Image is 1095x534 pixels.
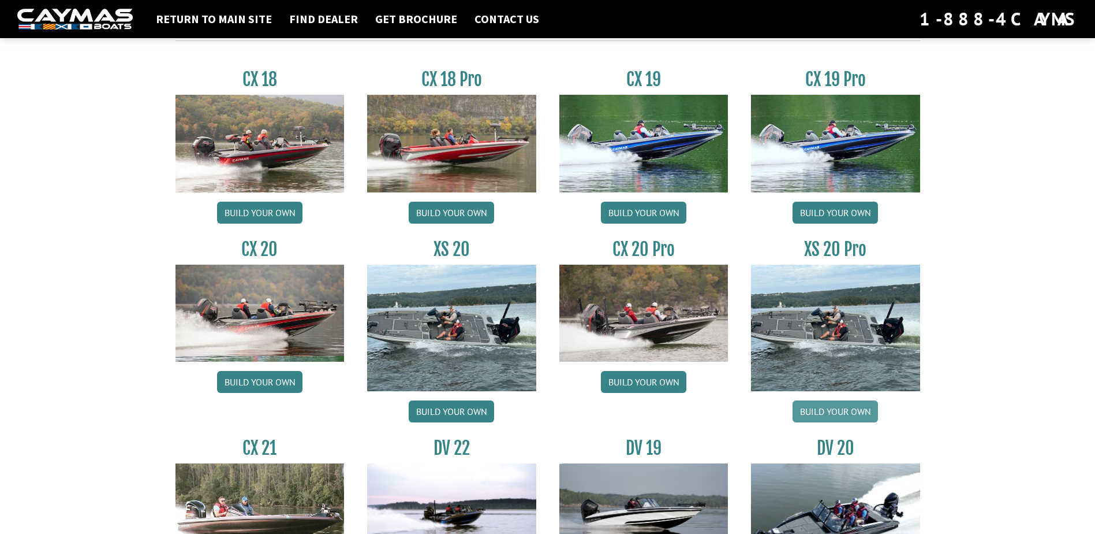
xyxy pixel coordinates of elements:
h3: DV 22 [367,437,536,459]
h3: CX 19 Pro [751,69,920,90]
a: Build your own [601,371,686,393]
a: Build your own [601,202,686,224]
img: XS_20_resized.jpg [367,265,536,391]
img: CX-20Pro_thumbnail.jpg [559,265,728,362]
img: XS_20_resized.jpg [751,265,920,391]
a: Build your own [793,202,878,224]
h3: CX 20 Pro [559,239,728,260]
a: Build your own [793,400,878,422]
img: CX-20_thumbnail.jpg [175,265,345,362]
a: Build your own [409,400,494,422]
img: CX19_thumbnail.jpg [559,95,728,192]
img: CX19_thumbnail.jpg [751,95,920,192]
a: Contact Us [469,12,545,27]
h3: XS 20 Pro [751,239,920,260]
img: CX-18SS_thumbnail.jpg [367,95,536,192]
h3: DV 19 [559,437,728,459]
h3: DV 20 [751,437,920,459]
h3: CX 21 [175,437,345,459]
div: 1-888-4CAYMAS [920,6,1078,32]
h3: CX 18 [175,69,345,90]
a: Build your own [409,202,494,224]
a: Find Dealer [283,12,364,27]
h3: CX 20 [175,239,345,260]
a: Build your own [217,371,302,393]
img: white-logo-c9c8dbefe5ff5ceceb0f0178aa75bf4bb51f6bca0971e226c86eb53dfe498488.png [17,9,133,30]
h3: XS 20 [367,239,536,260]
a: Build your own [217,202,302,224]
a: Get Brochure [369,12,463,27]
img: CX-18S_thumbnail.jpg [175,95,345,192]
h3: CX 18 Pro [367,69,536,90]
h3: CX 19 [559,69,728,90]
a: Return to main site [150,12,278,27]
